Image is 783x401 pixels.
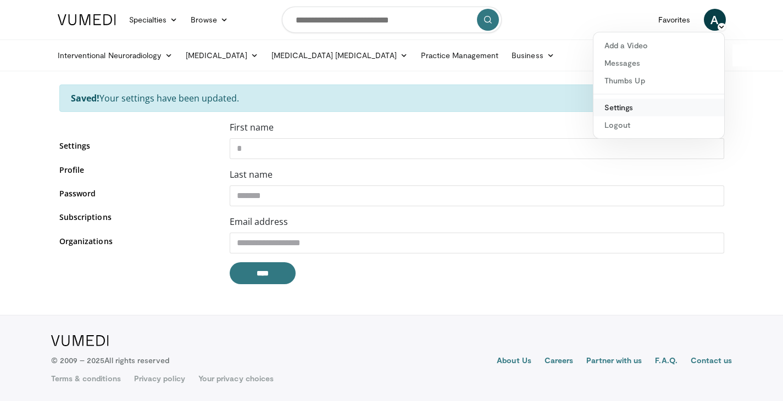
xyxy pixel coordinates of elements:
label: Email address [230,215,288,228]
a: Thumbs Up [593,72,724,89]
a: Privacy policy [134,373,185,384]
a: Settings [59,140,213,151]
a: Organizations [59,235,213,247]
span: All rights reserved [104,355,169,365]
div: Your settings have been updated. [59,84,724,112]
div: A [593,32,725,139]
a: Terms & conditions [51,373,121,384]
a: Careers [545,355,574,368]
a: Business [505,44,561,66]
a: [MEDICAL_DATA] [179,44,265,66]
a: Contact us [691,355,732,368]
label: First name [230,121,274,134]
input: Search topics, interventions [282,7,502,33]
p: © 2009 – 2025 [51,355,169,366]
label: Last name [230,168,273,181]
a: A [704,9,726,31]
a: Messages [593,54,724,72]
a: Specialties [123,9,185,31]
a: About Us [497,355,531,368]
a: Favorites [652,9,697,31]
img: VuMedi Logo [58,14,116,25]
a: Profile [59,164,213,176]
a: Your privacy choices [198,373,274,384]
a: Partner with us [586,355,642,368]
a: F.A.Q. [655,355,677,368]
a: Subscriptions [59,211,213,223]
strong: Saved! [71,92,99,104]
a: Practice Management [414,44,505,66]
a: Add a Video [593,37,724,54]
a: [MEDICAL_DATA] [MEDICAL_DATA] [265,44,414,66]
img: VuMedi Logo [51,335,109,346]
a: Browse [184,9,235,31]
a: Logout [593,116,724,134]
a: Settings [593,99,724,116]
a: Password [59,188,213,199]
a: Interventional Neuroradiology [51,44,179,66]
